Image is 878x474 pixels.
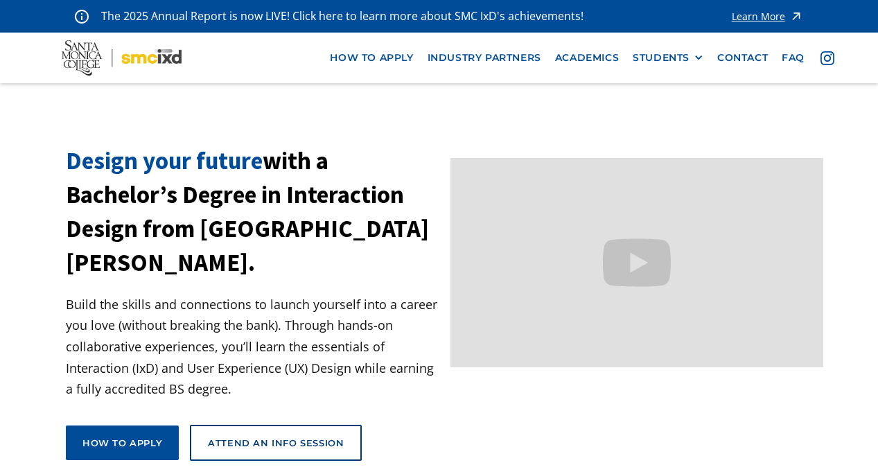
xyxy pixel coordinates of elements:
[101,7,585,26] p: The 2025 Annual Report is now LIVE! Click here to learn more about SMC IxD's achievements!
[450,158,823,367] iframe: Design your future with a Bachelor's Degree in Interaction Design from Santa Monica College
[82,437,162,449] div: How to apply
[421,45,548,71] a: industry partners
[775,45,811,71] a: faq
[66,146,263,176] span: Design your future
[66,144,439,280] h1: with a Bachelor’s Degree in Interaction Design from [GEOGRAPHIC_DATA][PERSON_NAME].
[633,52,703,64] div: STUDENTS
[75,9,89,24] img: icon - information - alert
[633,52,690,64] div: STUDENTS
[710,45,775,71] a: contact
[732,12,785,21] div: Learn More
[62,40,182,76] img: Santa Monica College - SMC IxD logo
[548,45,626,71] a: Academics
[820,51,834,65] img: icon - instagram
[789,7,803,26] img: icon - arrow - alert
[323,45,420,71] a: how to apply
[190,425,362,461] a: Attend an Info Session
[66,294,439,400] p: Build the skills and connections to launch yourself into a career you love (without breaking the ...
[732,7,803,26] a: Learn More
[208,437,344,449] div: Attend an Info Session
[66,425,179,460] a: How to apply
